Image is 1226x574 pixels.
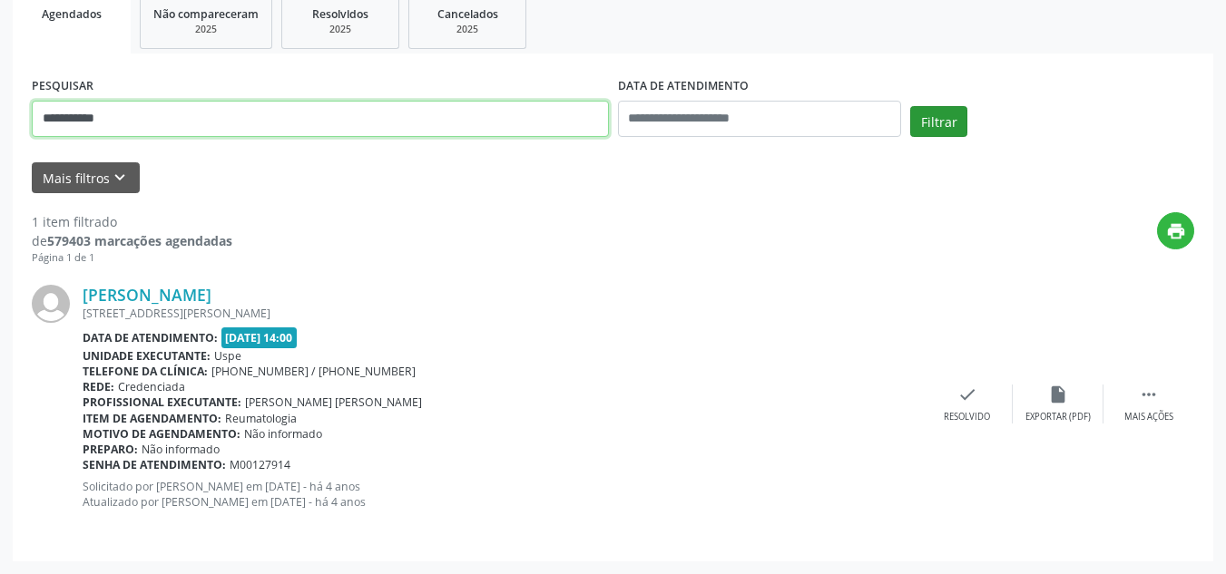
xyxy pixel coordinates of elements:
div: Página 1 de 1 [32,250,232,266]
div: Exportar (PDF) [1025,411,1091,423]
div: 2025 [295,23,386,36]
a: [PERSON_NAME] [83,285,211,305]
button: Mais filtroskeyboard_arrow_down [32,162,140,194]
div: de [32,231,232,250]
span: [PHONE_NUMBER] / [PHONE_NUMBER] [211,364,416,379]
div: 2025 [422,23,513,36]
span: Resolvidos [312,6,368,22]
b: Preparo: [83,442,138,457]
span: Não informado [244,426,322,442]
span: M00127914 [230,457,290,472]
span: Não informado [142,442,220,457]
span: Cancelados [437,6,498,22]
span: [PERSON_NAME] [PERSON_NAME] [245,394,422,410]
button: Filtrar [910,106,967,137]
b: Profissional executante: [83,394,241,410]
div: 2025 [153,23,259,36]
span: Uspe [214,348,241,364]
div: Resolvido [944,411,990,423]
b: Rede: [83,379,114,394]
i: keyboard_arrow_down [110,168,130,188]
b: Senha de atendimento: [83,457,226,472]
button: print [1157,212,1194,249]
div: 1 item filtrado [32,212,232,231]
b: Unidade executante: [83,348,211,364]
strong: 579403 marcações agendadas [47,232,232,249]
p: Solicitado por [PERSON_NAME] em [DATE] - há 4 anos Atualizado por [PERSON_NAME] em [DATE] - há 4 ... [83,479,922,510]
span: Não compareceram [153,6,259,22]
b: Item de agendamento: [83,411,221,426]
span: [DATE] 14:00 [221,327,298,348]
i: check [957,384,977,404]
b: Motivo de agendamento: [83,426,240,442]
b: Data de atendimento: [83,330,218,345]
img: img [32,285,70,323]
label: PESQUISAR [32,73,93,101]
span: Reumatologia [225,411,297,426]
i: insert_drive_file [1048,384,1068,404]
span: Agendados [42,6,102,22]
span: Credenciada [118,379,185,394]
b: Telefone da clínica: [83,364,208,379]
i: print [1166,221,1186,241]
label: DATA DE ATENDIMENTO [618,73,749,101]
div: [STREET_ADDRESS][PERSON_NAME] [83,306,922,321]
div: Mais ações [1124,411,1173,423]
i:  [1139,384,1159,404]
